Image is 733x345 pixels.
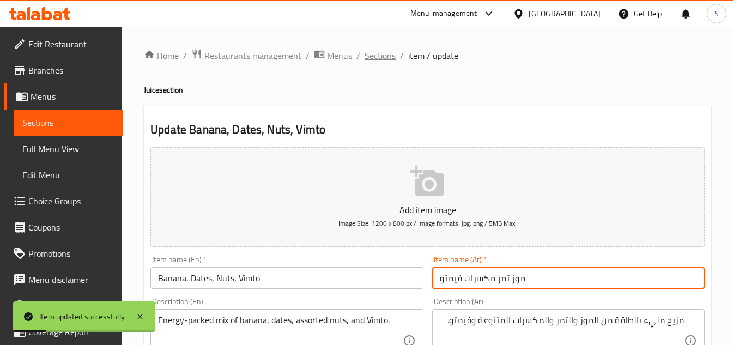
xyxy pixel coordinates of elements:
a: Coverage Report [4,319,123,345]
a: Menus [4,83,123,110]
h2: Update Banana, Dates, Nuts, Vimto [150,122,705,138]
a: Upsell [4,293,123,319]
span: Image Size: 1200 x 800 px / Image formats: jpg, png / 5MB Max. [338,217,517,229]
li: / [400,49,404,62]
span: Sections [22,116,114,129]
li: / [356,49,360,62]
span: item / update [408,49,458,62]
a: Edit Menu [14,162,123,188]
a: Edit Restaurant [4,31,123,57]
div: [GEOGRAPHIC_DATA] [529,8,601,20]
a: Choice Groups [4,188,123,214]
p: Add item image [167,203,688,216]
a: Branches [4,57,123,83]
a: Promotions [4,240,123,267]
span: Branches [28,64,114,77]
input: Enter name Ar [432,267,705,289]
a: Coupons [4,214,123,240]
a: Menu disclaimer [4,267,123,293]
span: Upsell [28,299,114,312]
a: Sections [14,110,123,136]
span: Promotions [28,247,114,260]
span: Menus [31,90,114,103]
span: Restaurants management [204,49,301,62]
a: Home [144,49,179,62]
a: Restaurants management [191,49,301,63]
div: Menu-management [410,7,477,20]
input: Enter name En [150,267,423,289]
span: Full Menu View [22,142,114,155]
a: Sections [365,49,396,62]
span: Edit Menu [22,168,114,181]
li: / [183,49,187,62]
nav: breadcrumb [144,49,711,63]
a: Menus [314,49,352,63]
span: Edit Restaurant [28,38,114,51]
span: Menus [327,49,352,62]
a: Full Menu View [14,136,123,162]
span: Coverage Report [28,325,114,338]
div: Item updated successfully [39,311,125,323]
li: / [306,49,310,62]
span: Choice Groups [28,195,114,208]
span: Coupons [28,221,114,234]
button: Add item imageImage Size: 1200 x 800 px / Image formats: jpg, png / 5MB Max. [150,147,705,247]
h4: Juice section [144,84,711,95]
span: S [714,8,719,20]
span: Menu disclaimer [28,273,114,286]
